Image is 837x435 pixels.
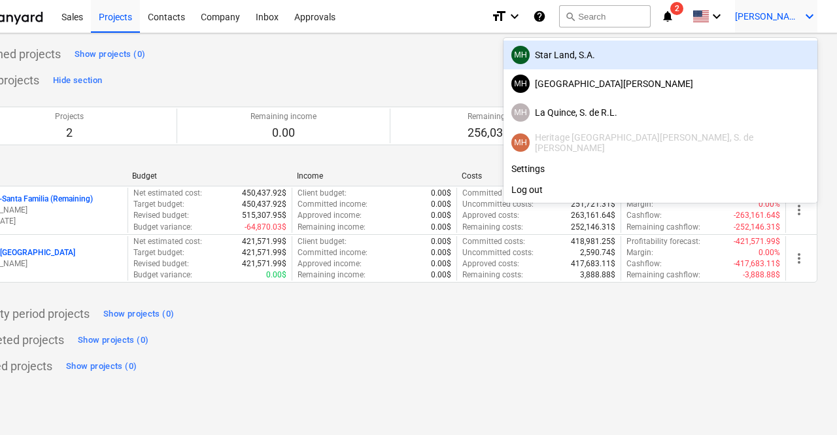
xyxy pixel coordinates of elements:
iframe: Chat Widget [772,372,837,435]
div: Marian Hernandez [511,46,530,64]
div: Marian Hernandez [511,75,530,93]
span: MH [514,79,527,88]
div: Log out [504,179,817,200]
div: Settings [504,158,817,179]
span: MH [514,50,527,60]
div: Marian Hernandez [511,133,530,152]
div: Marian Hernandez [511,103,530,122]
div: Star Land, S.A. [511,46,810,64]
div: [GEOGRAPHIC_DATA][PERSON_NAME] [511,75,810,93]
div: La Quince, S. de R.L. [511,103,810,122]
span: MH [514,138,527,147]
span: MH [514,108,527,117]
div: Widget de chat [772,372,837,435]
div: Heritage [GEOGRAPHIC_DATA][PERSON_NAME], S. de [PERSON_NAME] [511,132,810,153]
